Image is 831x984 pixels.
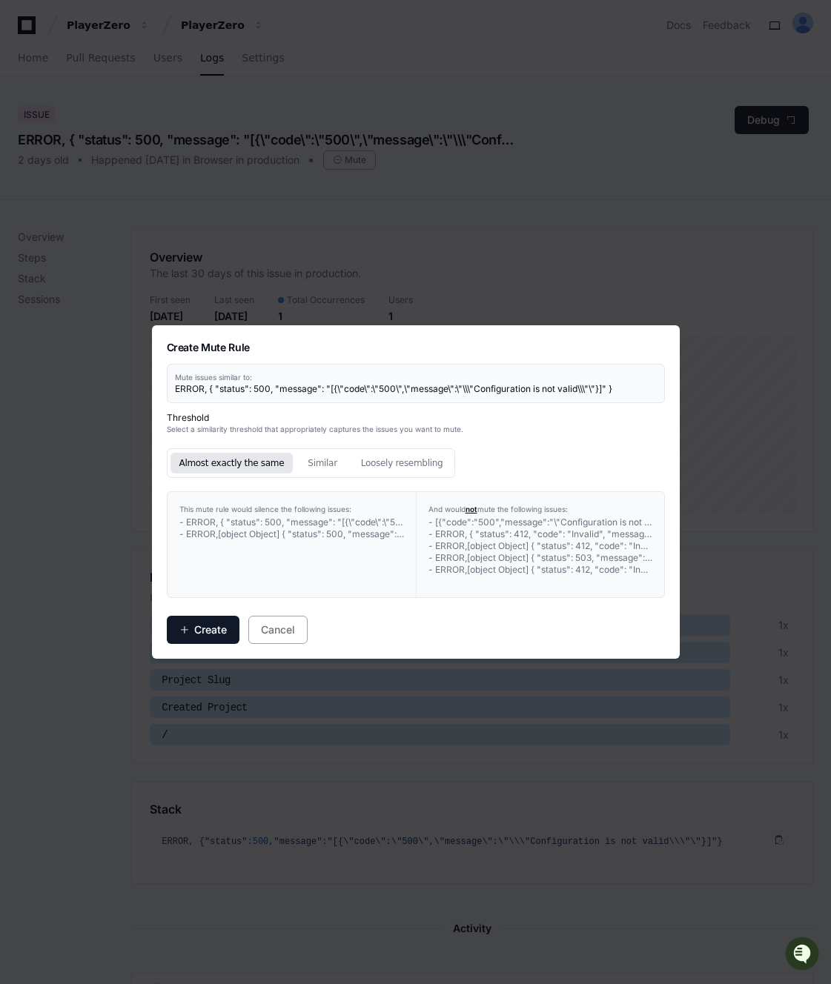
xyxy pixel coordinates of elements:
div: ERROR, { "status": 500, "message": "[{\"code\":\"500\",\"message\":\"\\\"Configuration is not val... [175,383,657,395]
span: - ERROR,[object Object] { "status": 412, "code": "Invalid", "message": "Invalid" } [428,540,762,551]
img: PlayerZero [15,15,44,44]
button: Loosely resembling [352,453,452,473]
a: Powered byPylon [105,155,179,167]
a: - ERROR, { "status": 500, "message": "[{\"code\":\"500\",\"message\":\"\\\"Configuration is not v... [179,516,404,528]
a: - ERROR, { "status": 412, "code": "Invalid", "message": "Invalid" } [428,528,652,540]
p: Select a similarity threshold that appropriately captures the issues you want to mute. [167,424,665,435]
button: Similar [299,453,346,473]
span: - ERROR,[object Object] { "status": 412, "code": "Invalid", "message": "World is invalid" } [428,564,798,575]
span: Pylon [148,156,179,167]
h2: Threshold [167,412,665,424]
div: Welcome [15,59,270,83]
p: And would mute the following issues: [428,504,652,515]
div: Start new chat [50,110,243,125]
h1: Create Mute Rule [167,340,665,355]
button: Start new chat [252,115,270,133]
button: Create [167,616,239,644]
button: Almost exactly the same [170,453,294,473]
span: - ERROR, { "status": 412, "code": "Invalid", "message": "Invalid" } [428,528,701,539]
a: - ERROR,[object Object] { "status": 412, "code": "Invalid", "message": "World is invalid" } [428,564,652,576]
button: Cancel [248,616,308,644]
a: - ERROR,[object Object] { "status": 500, "message": "[{\"code\":\"500\",\"message\":\"\\\"Configu... [179,528,404,540]
img: 1756235613930-3d25f9e4-fa56-45dd-b3ad-e072dfbd1548 [15,110,42,137]
a: - ERROR,[object Object] { "status": 412, "code": "Invalid", "message": "Invalid" } [428,540,652,552]
iframe: Open customer support [784,935,824,975]
a: - ERROR,[object Object] { "status": 503, "message": "[{\"code\":\"-1\",\"message\":\"Error openin... [428,552,652,564]
p: This mute rule would silence the following issues: [179,504,404,515]
span: - [{"code":"500","message":"\"Configuration is not valid\""}] [428,516,682,528]
span: not [466,505,477,513]
div: Mute issues similar to: [175,372,657,383]
div: We're offline, but we'll be back soon! [50,125,215,137]
a: - [{"code":"500","message":"\"Configuration is not valid\""}] [428,516,652,528]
